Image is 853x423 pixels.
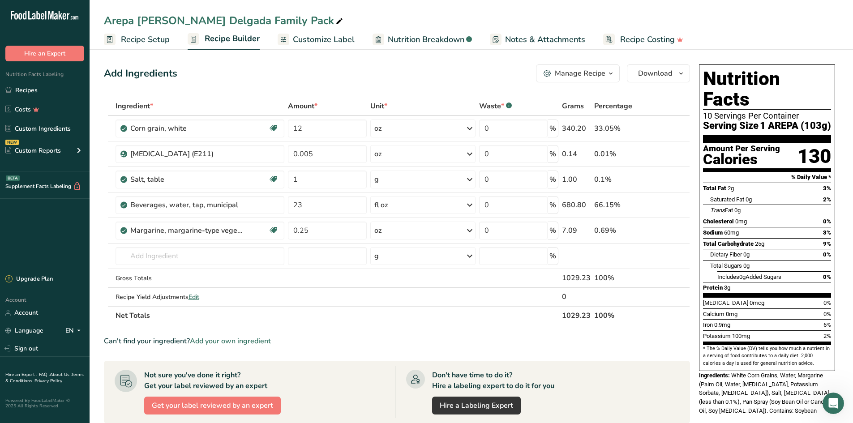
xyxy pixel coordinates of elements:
[479,101,512,111] div: Waste
[823,185,831,192] span: 3%
[374,149,381,159] div: oz
[278,30,355,50] a: Customize Label
[104,66,177,81] div: Add Ingredients
[116,101,153,111] span: Ingredient
[594,101,632,111] span: Percentage
[703,185,726,192] span: Total Fat
[594,273,647,283] div: 100%
[374,200,388,210] div: fl oz
[104,336,690,346] div: Can't find your ingredient?
[823,311,831,317] span: 0%
[104,30,170,50] a: Recipe Setup
[5,146,61,155] div: Custom Reports
[562,123,591,134] div: 340.20
[703,229,723,236] span: Sodium
[699,372,829,414] span: White Corn Grains, Water, Margarine (Palm Oil, Water, [MEDICAL_DATA], Potassium Sorbate, [MEDICAL...
[594,149,647,159] div: 0.01%
[743,251,750,258] span: 0g
[703,299,748,306] span: [MEDICAL_DATA]
[823,333,831,339] span: 2%
[370,101,387,111] span: Unit
[562,225,591,236] div: 7.09
[823,393,844,414] iframe: Intercom live chat
[594,174,647,185] div: 0.1%
[130,225,242,236] div: Margarine, margarine-type vegetable oil spread, 70% fat, soybean and partially hydrogenated soybe...
[374,123,381,134] div: oz
[734,207,741,214] span: 0g
[505,34,585,46] span: Notes & Attachments
[374,225,381,236] div: oz
[5,372,84,384] a: Terms & Conditions .
[627,64,690,82] button: Download
[594,123,647,134] div: 33.05%
[710,251,742,258] span: Dietary Fiber
[703,333,731,339] span: Potassium
[205,33,260,45] span: Recipe Builder
[823,240,831,247] span: 9%
[130,200,242,210] div: Beverages, water, tap, municipal
[710,196,744,203] span: Saturated Fat
[592,306,649,325] th: 100%
[116,273,285,283] div: Gross Totals
[703,145,780,153] div: Amount Per Serving
[5,398,84,409] div: Powered By FoodLabelMaker © 2025 All Rights Reserved
[823,229,831,236] span: 3%
[699,372,730,379] span: Ingredients:
[432,397,521,414] a: Hire a Labeling Expert
[743,262,750,269] span: 0g
[735,218,747,225] span: 0mg
[703,111,831,120] div: 10 Servings Per Container
[562,273,591,283] div: 1029.23
[594,200,647,210] div: 66.15%
[121,34,170,46] span: Recipe Setup
[536,64,620,82] button: Manage Recipe
[603,30,683,50] a: Recipe Costing
[823,321,831,328] span: 6%
[710,207,733,214] span: Fat
[490,30,585,50] a: Notes & Attachments
[797,145,831,168] div: 130
[703,240,754,247] span: Total Carbohydrate
[823,299,831,306] span: 0%
[728,185,734,192] span: 2g
[5,372,37,378] a: Hire an Expert .
[703,68,831,110] h1: Nutrition Facts
[374,174,379,185] div: g
[560,306,592,325] th: 1029.23
[130,174,242,185] div: Salt, table
[562,174,591,185] div: 1.00
[5,46,84,61] button: Hire an Expert
[188,29,260,50] a: Recipe Builder
[703,321,713,328] span: Iron
[144,370,267,391] div: Not sure you've done it right? Get your label reviewed by an expert
[5,140,19,145] div: NEW
[703,153,780,166] div: Calories
[750,299,764,306] span: 0mcg
[703,120,759,132] span: Serving Size
[374,251,379,261] div: g
[562,101,584,111] span: Grams
[562,291,591,302] div: 0
[130,123,242,134] div: Corn grain, white
[620,34,675,46] span: Recipe Costing
[739,273,746,280] span: 0g
[34,378,62,384] a: Privacy Policy
[710,207,725,214] i: Trans
[724,284,730,291] span: 3g
[703,218,734,225] span: Cholesterol
[823,218,831,225] span: 0%
[432,370,554,391] div: Don't have time to do it? Hire a labeling expert to do it for you
[288,101,317,111] span: Amount
[717,273,781,280] span: Includes Added Sugars
[116,292,285,302] div: Recipe Yield Adjustments
[724,229,739,236] span: 60mg
[703,284,723,291] span: Protein
[190,336,271,346] span: Add your own ingredient
[130,149,242,159] div: [MEDICAL_DATA] (E211)
[638,68,672,79] span: Download
[189,293,199,301] span: Edit
[703,311,724,317] span: Calcium
[714,321,730,328] span: 0.9mg
[760,120,831,132] span: 1 AREPA (103g)
[703,345,831,367] section: * The % Daily Value (DV) tells you how much a nutrient in a serving of food contributes to a dail...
